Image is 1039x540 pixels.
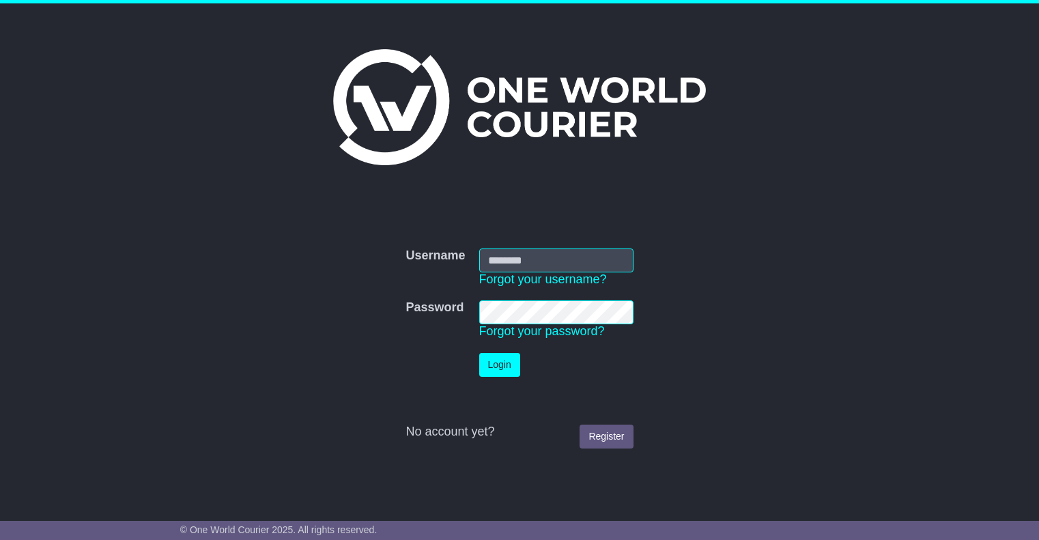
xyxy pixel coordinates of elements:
[479,353,520,377] button: Login
[405,300,464,315] label: Password
[333,49,706,165] img: One World
[405,425,633,440] div: No account yet?
[479,272,607,286] a: Forgot your username?
[405,248,465,264] label: Username
[180,524,378,535] span: © One World Courier 2025. All rights reserved.
[479,324,605,338] a: Forgot your password?
[580,425,633,449] a: Register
